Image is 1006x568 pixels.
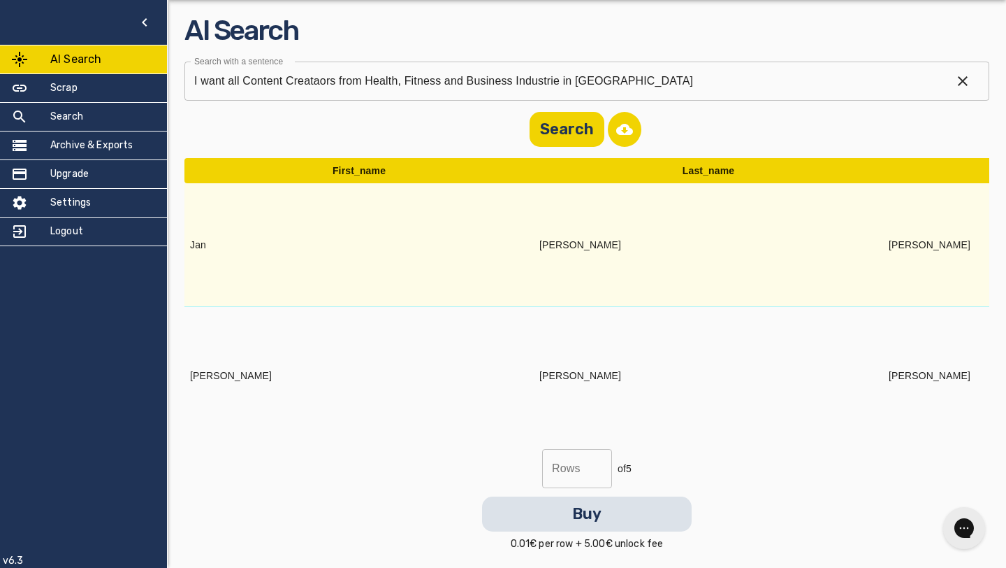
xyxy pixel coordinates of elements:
[50,139,133,152] h5: Archive & Exports
[50,167,89,181] h5: Upgrade
[50,110,83,124] h5: Search
[3,554,24,568] p: v6.3
[542,449,632,488] div: of 5
[184,62,940,101] input: I want all the project managers of the retail industry in Germany
[50,51,101,68] h5: AI Search
[534,183,883,307] td: [PERSON_NAME]
[184,307,534,445] td: [PERSON_NAME]
[534,307,883,445] td: [PERSON_NAME]
[50,196,91,210] h5: Settings
[184,158,534,183] th: first_name
[511,537,664,551] span: 0.01€ per row + 5.00€ unlock fee
[542,449,612,488] input: 5000
[936,502,992,554] iframe: Gorgias live chat messenger
[50,81,78,95] h5: Scrap
[534,158,883,183] th: last_name
[50,225,83,239] h5: Logout
[184,10,989,50] h2: AI Search
[530,112,604,147] button: Search
[184,183,534,307] td: Jan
